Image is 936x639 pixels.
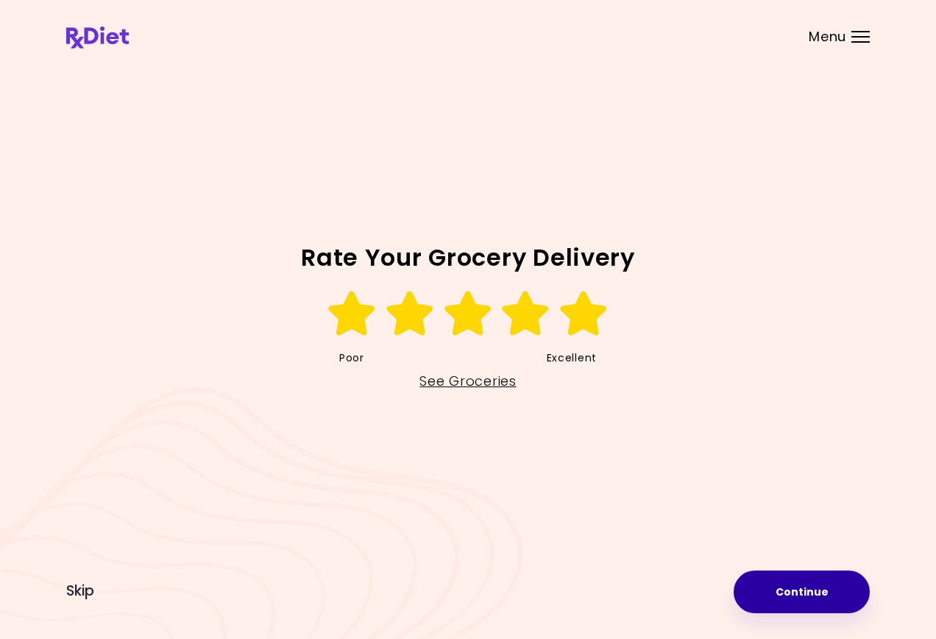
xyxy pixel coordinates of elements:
[339,347,364,370] span: Poor
[66,27,129,49] img: RxDiet
[419,370,516,393] a: See Groceries
[547,347,597,370] span: Excellent
[66,246,870,269] h2: Rate Your Grocery Delivery
[66,583,94,599] button: Skip
[734,571,870,613] button: Continue
[809,30,846,43] span: Menu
